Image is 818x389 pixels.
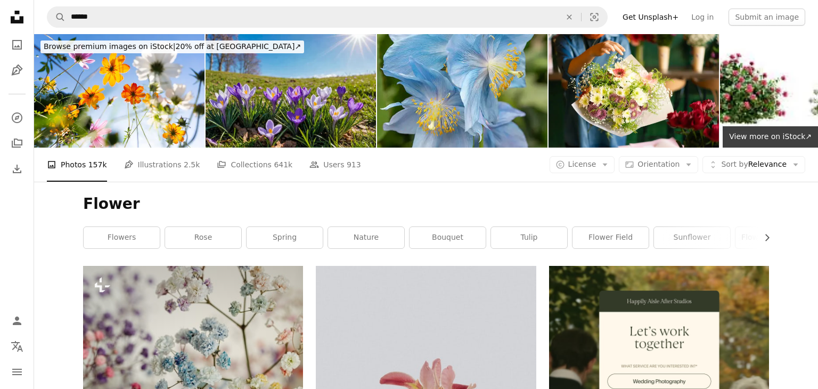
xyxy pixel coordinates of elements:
span: 913 [347,159,361,171]
button: Menu [6,361,28,383]
button: scroll list to the right [757,227,769,248]
span: Orientation [637,160,680,168]
a: Illustrations 2.5k [124,148,200,182]
a: flower field [572,227,649,248]
a: flower wallpaper [735,227,812,248]
span: 2.5k [184,159,200,171]
a: View more on iStock↗ [723,126,818,148]
a: Collections [6,133,28,154]
a: Explore [6,107,28,128]
button: Orientation [619,156,698,173]
a: Get Unsplash+ [616,9,685,26]
a: Users 913 [309,148,361,182]
img: Scenic Spring Landscape With Blue Sky With Sunlight, And Spring Flowers Crocus Blossoms On Grass. [206,34,376,148]
button: Sort byRelevance [702,156,805,173]
button: License [550,156,615,173]
span: Browse premium images on iStock | [44,42,175,51]
a: bouquet [410,227,486,248]
span: License [568,160,596,168]
a: rose [165,227,241,248]
button: Language [6,336,28,357]
a: sunflower [654,227,730,248]
form: Find visuals sitewide [47,6,608,28]
span: Sort by [721,160,748,168]
a: Illustrations [6,60,28,81]
a: Browse premium images on iStock|20% off at [GEOGRAPHIC_DATA]↗ [34,34,310,60]
a: Log in [685,9,720,26]
a: Home — Unsplash [6,6,28,30]
button: Search Unsplash [47,7,66,27]
a: tulip [491,227,567,248]
span: View more on iStock ↗ [729,132,812,141]
button: Visual search [582,7,607,27]
button: Submit an image [729,9,805,26]
a: nature [328,227,404,248]
a: flowers [84,227,160,248]
span: 20% off at [GEOGRAPHIC_DATA] ↗ [44,42,301,51]
h1: Flower [83,194,769,214]
span: 641k [274,159,292,171]
img: Cosmos blooming in a park [34,34,204,148]
a: Photos [6,34,28,55]
img: Blue poppy in blossom [377,34,547,148]
img: Woman's hand preparing bouquet in flower shop [549,34,719,148]
a: Collections 641k [217,148,292,182]
a: Log in / Sign up [6,310,28,331]
button: Clear [558,7,581,27]
span: Relevance [721,159,787,170]
a: Download History [6,158,28,180]
a: spring [247,227,323,248]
